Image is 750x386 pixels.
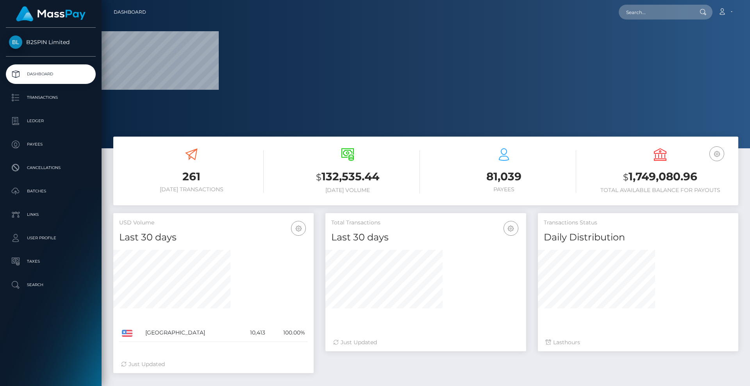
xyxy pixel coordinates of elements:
p: User Profile [9,232,93,244]
div: Last hours [546,338,730,347]
a: Links [6,205,96,224]
h3: 132,535.44 [275,169,420,185]
img: MassPay Logo [16,6,86,21]
a: Batches [6,181,96,201]
h5: Transactions Status [544,219,732,227]
td: [GEOGRAPHIC_DATA] [143,324,238,342]
h6: Payees [432,186,576,193]
p: Links [9,209,93,221]
p: Payees [9,139,93,150]
h5: Total Transactions [331,219,520,227]
h6: [DATE] Transactions [119,186,264,193]
a: Ledger [6,111,96,131]
div: Just Updated [121,360,306,368]
p: Dashboard [9,68,93,80]
p: Search [9,279,93,291]
p: Cancellations [9,162,93,174]
h5: USD Volume [119,219,308,227]
a: Cancellations [6,158,96,178]
a: Transactions [6,88,96,107]
a: User Profile [6,228,96,248]
img: US.png [122,330,132,337]
h3: 1,749,080.96 [588,169,732,185]
h6: Total Available Balance for Payouts [588,187,732,194]
a: Dashboard [114,4,146,20]
p: Ledger [9,115,93,127]
h4: Daily Distribution [544,231,732,244]
p: Transactions [9,92,93,103]
a: Search [6,275,96,295]
p: Batches [9,185,93,197]
td: 100.00% [268,324,308,342]
span: B2SPIN Limited [6,39,96,46]
input: Search... [619,5,692,20]
h6: [DATE] Volume [275,187,420,194]
h4: Last 30 days [331,231,520,244]
img: B2SPIN Limited [9,36,22,49]
a: Payees [6,135,96,154]
a: Dashboard [6,64,96,84]
p: Taxes [9,256,93,267]
h4: Last 30 days [119,231,308,244]
small: $ [316,172,321,183]
a: Taxes [6,252,96,271]
h3: 261 [119,169,264,184]
div: Just Updated [333,338,518,347]
td: 10,413 [238,324,268,342]
small: $ [623,172,629,183]
h3: 81,039 [432,169,576,184]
